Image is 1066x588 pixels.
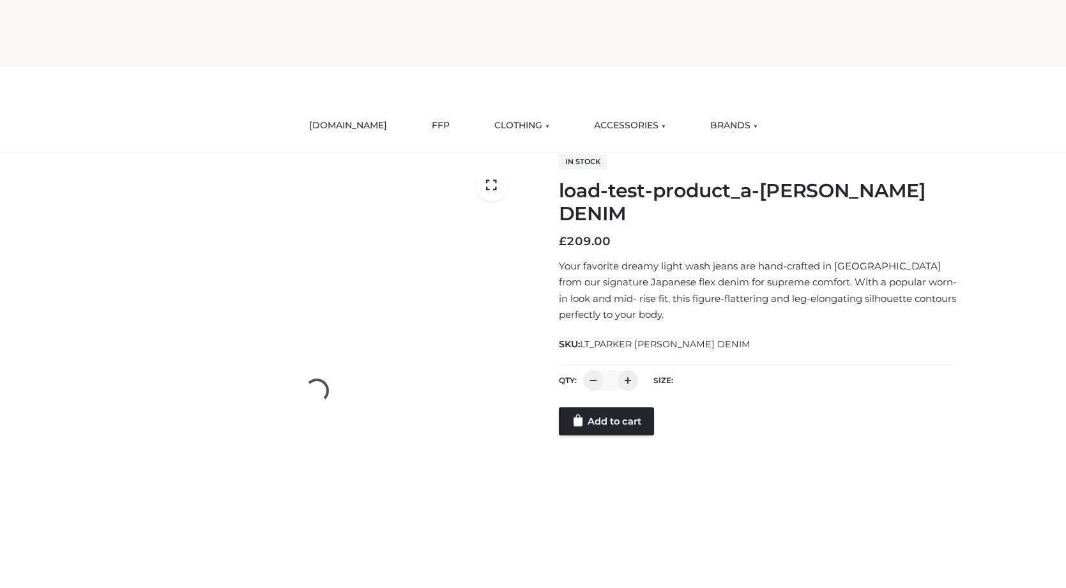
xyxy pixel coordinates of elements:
a: ACCESSORIES [584,112,675,140]
label: QTY: [559,375,577,385]
a: Add to cart [559,407,654,435]
a: [DOMAIN_NAME] [300,112,397,140]
span: In stock [559,154,607,169]
a: CLOTHING [485,112,559,140]
span: SKU: [559,336,752,352]
a: FFP [422,112,459,140]
span: £ [559,234,567,248]
h1: load-test-product_a-[PERSON_NAME] DENIM [559,179,957,225]
span: LT_PARKER [PERSON_NAME] DENIM [580,338,750,350]
p: Your favorite dreamy light wash jeans are hand-crafted in [GEOGRAPHIC_DATA] from our signature Ja... [559,258,957,323]
label: Size: [653,375,673,385]
bdi: 209.00 [559,234,611,248]
a: BRANDS [701,112,767,140]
